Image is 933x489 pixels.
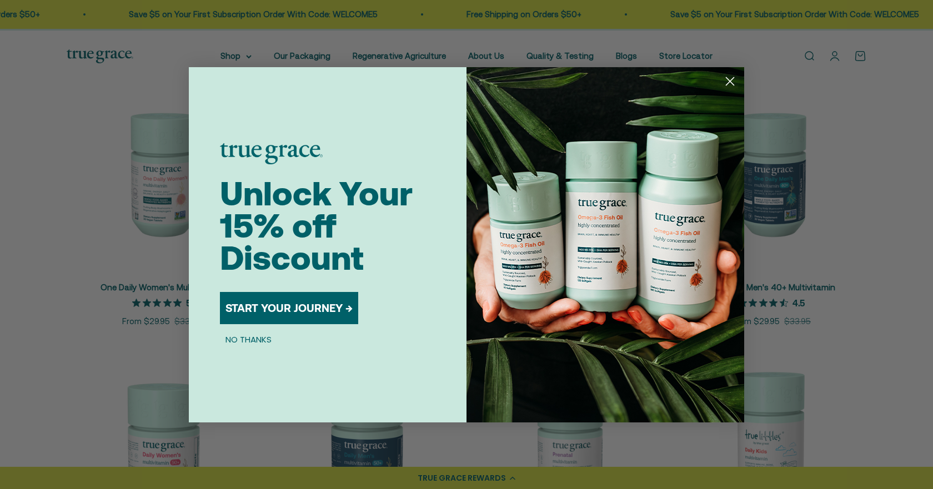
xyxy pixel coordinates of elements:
span: Unlock Your 15% off Discount [220,174,413,277]
button: Close dialog [720,72,740,91]
button: NO THANKS [220,333,277,346]
img: 098727d5-50f8-4f9b-9554-844bb8da1403.jpeg [466,67,744,422]
button: START YOUR JOURNEY → [220,292,358,324]
img: logo placeholder [220,143,323,164]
